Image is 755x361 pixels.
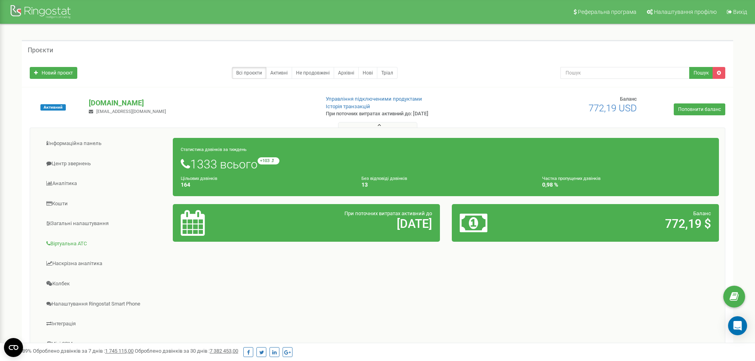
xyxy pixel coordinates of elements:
[268,217,432,230] h2: [DATE]
[135,348,238,354] span: Оброблено дзвінків за 30 днів :
[89,98,313,108] p: [DOMAIN_NAME]
[361,176,407,181] small: Без відповіді дзвінків
[232,67,266,79] a: Всі проєкти
[36,214,173,233] a: Загальні налаштування
[689,67,713,79] button: Пошук
[181,147,247,152] small: Статистика дзвінків за тиждень
[36,134,173,153] a: Інформаційна панель
[36,314,173,334] a: Інтеграція
[36,274,173,294] a: Колбек
[693,210,711,216] span: Баланс
[326,110,491,118] p: При поточних витратах активний до: [DATE]
[36,254,173,273] a: Наскрізна аналітика
[40,104,66,111] span: Активний
[560,67,690,79] input: Пошук
[266,67,292,79] a: Активні
[36,194,173,214] a: Кошти
[36,174,173,193] a: Аналiтика
[181,176,217,181] small: Цільових дзвінків
[589,103,637,114] span: 772,19 USD
[334,67,359,79] a: Архівні
[377,67,398,79] a: Тріал
[326,96,422,102] a: Управління підключеними продуктами
[33,348,134,354] span: Оброблено дзвінків за 7 днів :
[542,176,600,181] small: Частка пропущених дзвінків
[733,9,747,15] span: Вихід
[547,217,711,230] h2: 772,19 $
[674,103,725,115] a: Поповнити баланс
[181,157,711,171] h1: 1333 всього
[181,182,350,188] h4: 164
[258,157,279,164] small: +103
[326,103,370,109] a: Історія транзакцій
[292,67,334,79] a: Не продовжені
[36,234,173,254] a: Віртуальна АТС
[210,348,238,354] u: 7 382 453,00
[96,109,166,114] span: [EMAIL_ADDRESS][DOMAIN_NAME]
[28,47,53,54] h5: Проєкти
[358,67,377,79] a: Нові
[105,348,134,354] u: 1 745 115,00
[578,9,636,15] span: Реферальна програма
[36,334,173,354] a: Mini CRM
[36,294,173,314] a: Налаштування Ringostat Smart Phone
[4,338,23,357] button: Open CMP widget
[654,9,717,15] span: Налаштування профілю
[728,316,747,335] div: Open Intercom Messenger
[344,210,432,216] span: При поточних витратах активний до
[36,154,173,174] a: Центр звернень
[542,182,711,188] h4: 0,98 %
[30,67,77,79] a: Новий проєкт
[361,182,530,188] h4: 13
[620,96,637,102] span: Баланс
